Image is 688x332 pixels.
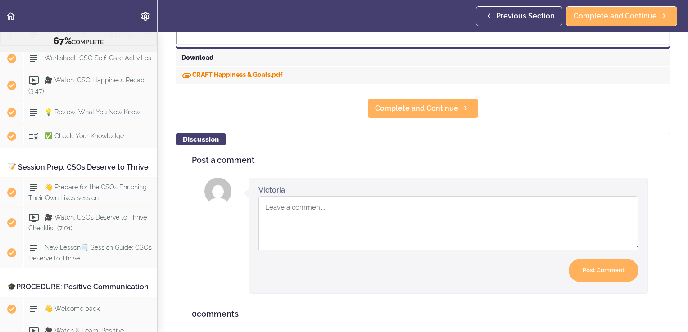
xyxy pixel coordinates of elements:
span: Complete and Continue [375,103,458,114]
span: Complete and Continue [574,11,657,22]
h4: comments [192,310,654,319]
div: Victoria [258,185,285,195]
img: Victoria [204,178,231,205]
span: New Lesson🗒️ Session Guide: CSOs Deserve to Thrive [28,244,152,262]
span: 👋 Welcome back! [45,305,101,312]
span: Previous Section [496,11,555,22]
span: 0 [192,309,197,319]
span: 67% [54,36,72,46]
span: Worksheet: CSO Self-Care Activities [45,55,151,62]
div: Download [176,49,670,67]
span: 👋 Prepare for the CSOs Enriching Their Own Lives session [28,184,147,202]
h4: Post a comment [192,156,654,165]
span: 🎥 Watch: CSOs Deserve to Thrive Checklist (7:01) [28,214,147,232]
a: DownloadCRAFT Happiness & Goals.pdf [181,71,283,78]
div: Discussion [176,133,226,145]
svg: Download [181,70,192,81]
span: ✅ Check: Your Knowledge [45,133,124,140]
a: Previous Section [476,6,562,26]
span: 💡 Review: What You Now Know [45,109,140,116]
svg: Back to course curriculum [5,11,16,22]
a: Complete and Continue [367,99,479,118]
svg: Settings Menu [140,11,151,22]
a: Complete and Continue [566,6,677,26]
div: COMPLETE [11,36,146,47]
textarea: Comment box [258,196,638,250]
input: Post Comment [569,259,638,283]
span: 🎥 Watch: CSO Happiness Recap (3:47) [28,77,145,94]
